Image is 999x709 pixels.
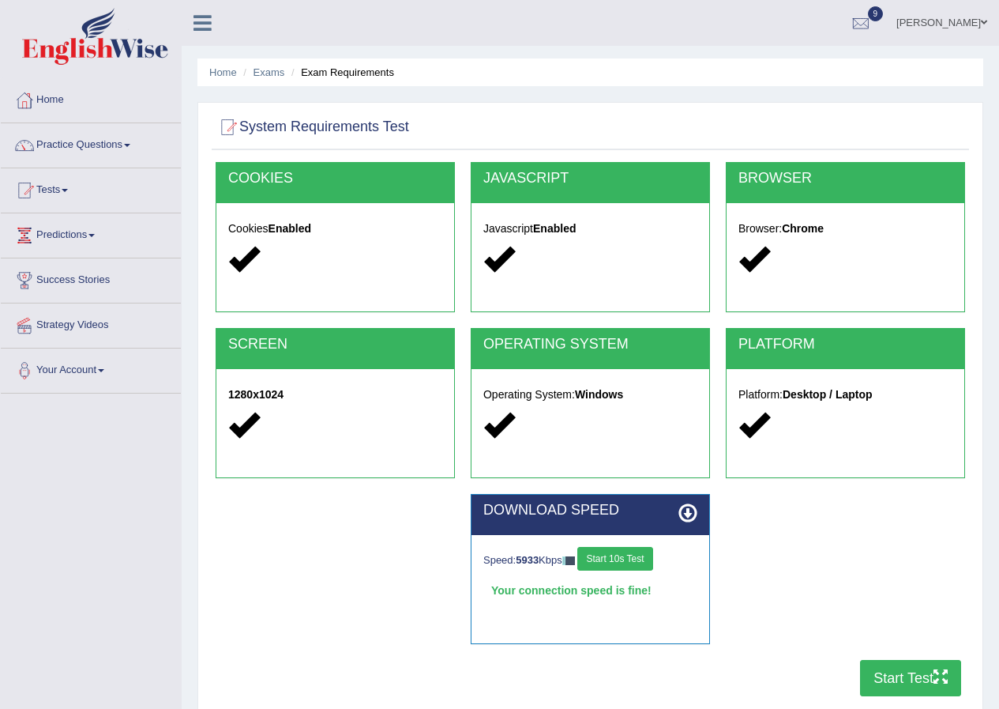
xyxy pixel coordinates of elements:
[228,337,442,353] h2: SCREEN
[228,223,442,235] h5: Cookies
[1,78,181,118] a: Home
[483,579,697,602] div: Your connection speed is fine!
[738,223,952,235] h5: Browser:
[228,388,284,401] strong: 1280x1024
[516,554,539,566] strong: 5933
[228,171,442,187] h2: COOKIES
[1,168,181,208] a: Tests
[1,304,181,343] a: Strategy Videos
[269,222,311,235] strong: Enabled
[868,6,884,21] span: 9
[860,660,961,696] button: Start Test
[738,171,952,187] h2: BROWSER
[254,66,285,78] a: Exams
[483,389,697,401] h5: Operating System:
[483,337,697,353] h2: OPERATING SYSTEM
[562,556,575,565] img: ajax-loader-fb-connection.gif
[533,222,576,235] strong: Enabled
[483,171,697,187] h2: JAVASCRIPT
[577,547,652,571] button: Start 10s Test
[1,258,181,298] a: Success Stories
[287,65,394,80] li: Exam Requirements
[483,223,697,235] h5: Javascript
[782,222,824,235] strong: Chrome
[483,503,697,519] h2: DOWNLOAD SPEED
[738,389,952,401] h5: Platform:
[483,547,697,575] div: Speed: Kbps
[1,123,181,163] a: Practice Questions
[209,66,237,78] a: Home
[1,213,181,253] a: Predictions
[738,337,952,353] h2: PLATFORM
[783,388,873,401] strong: Desktop / Laptop
[1,349,181,388] a: Your Account
[216,115,409,139] h2: System Requirements Test
[575,388,623,401] strong: Windows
